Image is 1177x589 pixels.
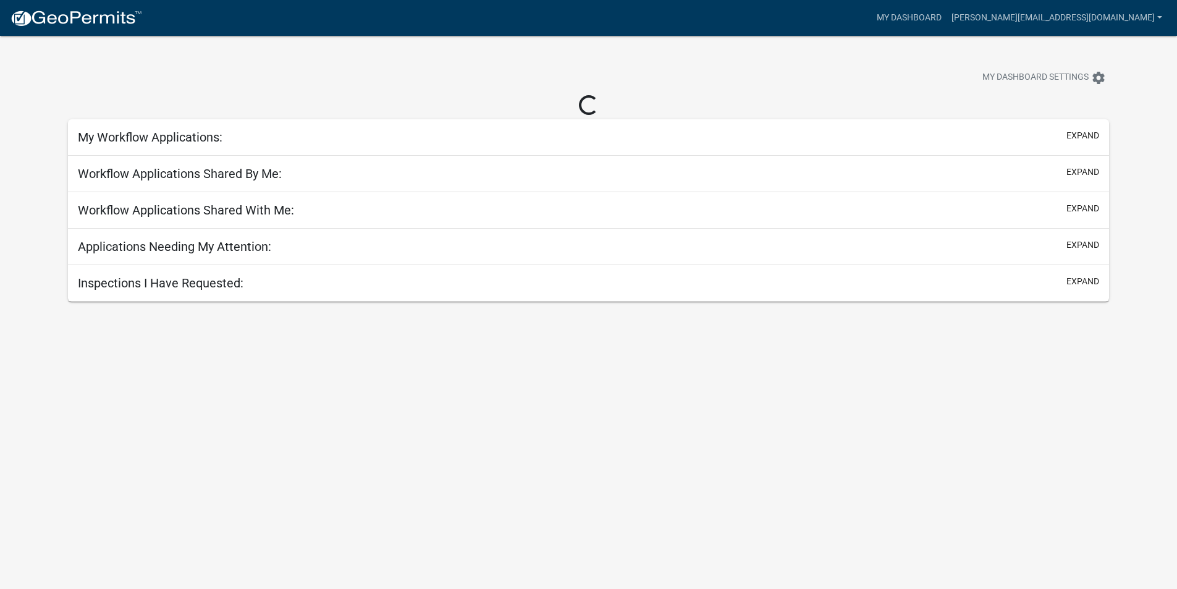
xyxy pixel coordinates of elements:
[872,6,947,30] a: My Dashboard
[1066,166,1099,179] button: expand
[972,66,1116,90] button: My Dashboard Settingssettings
[78,239,271,254] h5: Applications Needing My Attention:
[78,130,222,145] h5: My Workflow Applications:
[1066,129,1099,142] button: expand
[1066,202,1099,215] button: expand
[1066,239,1099,252] button: expand
[78,276,243,290] h5: Inspections I Have Requested:
[1091,70,1106,85] i: settings
[947,6,1167,30] a: [PERSON_NAME][EMAIL_ADDRESS][DOMAIN_NAME]
[1066,275,1099,288] button: expand
[982,70,1089,85] span: My Dashboard Settings
[78,166,282,181] h5: Workflow Applications Shared By Me:
[78,203,294,218] h5: Workflow Applications Shared With Me:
